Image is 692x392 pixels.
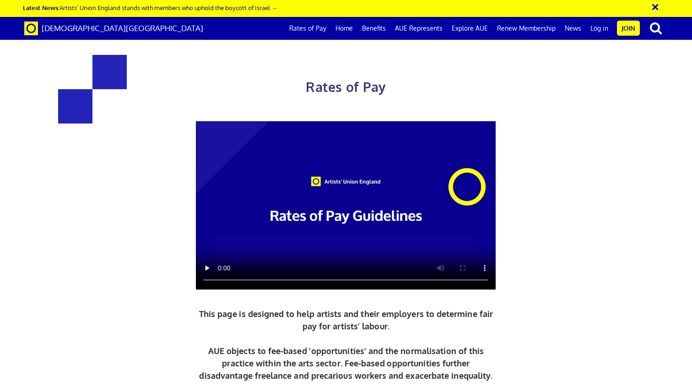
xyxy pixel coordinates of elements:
a: Brand [DEMOGRAPHIC_DATA][GEOGRAPHIC_DATA] [17,17,210,40]
a: Latest News:Artists’ Union England stands with members who uphold the boycott of Israel → [23,4,277,11]
a: AUE Represents [390,17,447,40]
p: This page is designed to help artists and their employers to determine fair pay for artists’ labo... [197,308,496,382]
button: search [642,18,670,38]
span: Rates of Pay [306,79,386,95]
a: Benefits [357,17,390,40]
a: Join [617,21,640,36]
a: Home [331,17,357,40]
a: News [560,17,586,40]
a: Explore AUE [447,17,492,40]
span: [DEMOGRAPHIC_DATA][GEOGRAPHIC_DATA] [42,23,203,33]
a: Renew Membership [492,17,560,40]
a: Log in [586,17,613,40]
strong: Latest News: [23,4,59,11]
a: Rates of Pay [285,17,331,40]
